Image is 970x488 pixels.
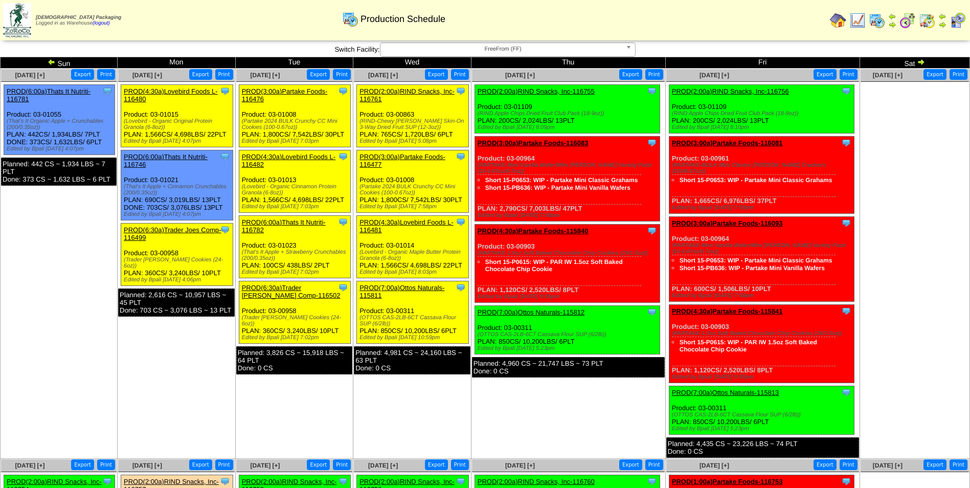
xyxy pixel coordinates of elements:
[950,12,966,29] img: calendarcustomer.gif
[242,335,350,341] div: Edited by Bpali [DATE] 7:02pm
[830,12,846,29] img: home.gif
[354,346,470,374] div: Planned: 4,981 CS ~ 24,160 LBS ~ 63 PLT Done: 0 CS
[239,281,350,344] div: Product: 03-00958 PLAN: 360CS / 3,240LBS / 10PLT
[242,138,350,144] div: Edited by Bpali [DATE] 7:03pm
[7,118,115,130] div: (That's It Organic Apple + Crunchables (200/0.35oz))
[478,139,589,147] a: PROD(3:00a)Partake Foods-116083
[672,330,854,337] div: (PARTAKE-1.5oz Soft Baked Chocolate Chip Cookies (24/1.5oz))
[338,151,348,162] img: Tooltip
[917,58,925,66] img: arrowright.gif
[250,462,280,469] span: [DATE] [+]
[239,216,350,278] div: Product: 03-01023 PLAN: 100CS / 438LBS / 2PLT
[899,12,916,29] img: calendarblend.gif
[666,437,859,458] div: Planned: 4,435 CS ~ 23,226 LBS ~ 74 PLT Done: 0 CS
[669,137,854,214] div: Product: 03-00961 PLAN: 1,665CS / 6,976LBS / 37PLT
[359,153,445,168] a: PROD(3:00a)Partake Foods-116477
[425,459,448,470] button: Export
[478,162,660,174] div: (PARTAKE-Mini Vanilla Wafer/Mini [PERSON_NAME] Variety Pack (10-0.67oz/6-7oz))
[242,118,350,130] div: (Partake 2024 BULK Crunchy CC Mini Cookies (100-0.67oz))
[15,72,44,79] a: [DATE] [+]
[478,212,660,218] div: Edited by Bpali [DATE] 7:58pm
[672,412,854,418] div: (OTTOS CAS-2LB-6CT Cassava Flour SUP (6/2lb))
[478,345,660,351] div: Edited by Bpali [DATE] 5:23pm
[814,69,837,80] button: Export
[950,69,967,80] button: Print
[220,225,230,235] img: Tooltip
[357,85,468,147] div: Product: 03-00863 PLAN: 765CS / 1,720LBS / 6PLT
[239,85,350,147] div: Product: 03-01008 PLAN: 1,800CS / 7,542LBS / 30PLT
[849,12,866,29] img: line_graph.gif
[36,15,121,20] span: [DEMOGRAPHIC_DATA] Packaging
[338,86,348,96] img: Tooltip
[647,86,657,96] img: Tooltip
[840,69,858,80] button: Print
[239,150,350,213] div: Product: 03-01013 PLAN: 1,566CS / 4,698LBS / 22PLT
[672,307,783,315] a: PROD(4:30a)Partake Foods-115841
[645,459,663,470] button: Print
[669,217,854,302] div: Product: 03-00964 PLAN: 600CS / 1,506LBS / 10PLT
[242,218,326,234] a: PROD(6:00a)Thats It Nutriti-116782
[841,387,851,397] img: Tooltip
[672,293,854,299] div: Edited by Bpali [DATE] 7:58pm
[505,462,535,469] a: [DATE] [+]
[124,277,232,283] div: Edited by Bpali [DATE] 4:06pm
[873,72,903,79] span: [DATE] [+]
[475,137,660,221] div: Product: 03-00964 PLAN: 2,790CS / 7,003LBS / 47PLT
[680,339,817,353] a: Short 15-P0615: WIP - PAR IW 1.5oz Soft Baked Chocolate Chip Cookie
[242,269,350,275] div: Edited by Bpali [DATE] 7:02pm
[647,476,657,486] img: Tooltip
[132,72,162,79] span: [DATE] [+]
[478,331,660,338] div: (OTTOS CAS-2LB-6CT Cassava Flour SUP (6/2lb))
[869,12,885,29] img: calendarprod.gif
[700,72,729,79] span: [DATE] [+]
[97,69,115,80] button: Print
[647,226,657,236] img: Tooltip
[860,57,969,69] td: Sat
[475,306,660,354] div: Product: 03-00311 PLAN: 850CS / 10,200LBS / 6PLT
[121,224,233,286] div: Product: 03-00958 PLAN: 360CS / 3,240LBS / 10PLT
[189,459,212,470] button: Export
[359,335,468,341] div: Edited by Bpali [DATE] 10:59pm
[124,226,221,241] a: PROD(6:30a)Trader Joes Comp-116499
[478,478,595,485] a: PROD(2:00a)RIND Snacks, Inc-116760
[36,15,121,26] span: Logged in as Warehouse
[357,281,468,344] div: Product: 03-00311 PLAN: 850CS / 10,200LBS / 6PLT
[669,305,854,383] div: Product: 03-00903 PLAN: 1,120CS / 2,520LBS / 8PLT
[919,12,935,29] img: calendarinout.gif
[478,308,585,316] a: PROD(7:00a)Ottos Naturals-115812
[360,14,445,25] span: Production Schedule
[923,69,946,80] button: Export
[841,138,851,148] img: Tooltip
[672,426,854,432] div: Edited by Bpali [DATE] 5:23pm
[338,217,348,227] img: Tooltip
[841,306,851,316] img: Tooltip
[645,69,663,80] button: Print
[938,12,946,20] img: arrowleft.gif
[619,459,642,470] button: Export
[456,151,466,162] img: Tooltip
[132,462,162,469] a: [DATE] [+]
[124,184,232,196] div: (That's It Apple + Cinnamon Crunchables (200/0.35oz))
[672,139,783,147] a: PROD(3:00a)Partake Foods-116081
[48,58,56,66] img: arrowleft.gif
[359,184,468,196] div: (Partake 2024 BULK Crunchy CC Mini Cookies (100-0.67oz))
[472,357,665,378] div: Planned: 4,960 CS ~ 21,747 LBS ~ 73 PLT Done: 0 CS
[672,205,854,211] div: Edited by Bpali [DATE] 7:59pm
[505,72,535,79] span: [DATE] [+]
[478,87,595,95] a: PROD(2:00a)RIND Snacks, Inc-116755
[124,211,232,217] div: Edited by Bpali [DATE] 4:07pm
[672,242,854,255] div: (PARTAKE-Mini Vanilla Wafer/Mini [PERSON_NAME] Variety Pack (10-0.67oz/6-7oz))
[385,43,622,55] span: FreeFrom (FF)
[700,462,729,469] a: [DATE] [+]
[672,162,854,174] div: (PARTAKE-BULK Mini Classic [PERSON_NAME] Crackers (100/0.67oz))
[242,184,350,196] div: (Lovebird - Organic Cinnamon Protein Granola (6-8oz))
[669,386,854,435] div: Product: 03-00311 PLAN: 850CS / 10,200LBS / 6PLT
[15,462,44,469] a: [DATE] [+]
[220,151,230,162] img: Tooltip
[841,476,851,486] img: Tooltip
[242,249,350,261] div: (That's It Apple + Strawberry Crunchables (200/0.35oz))
[485,258,623,273] a: Short 15-P0615: WIP - PAR IW 1.5oz Soft Baked Chocolate Chip Cookie
[333,459,351,470] button: Print
[647,138,657,148] img: Tooltip
[71,69,94,80] button: Export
